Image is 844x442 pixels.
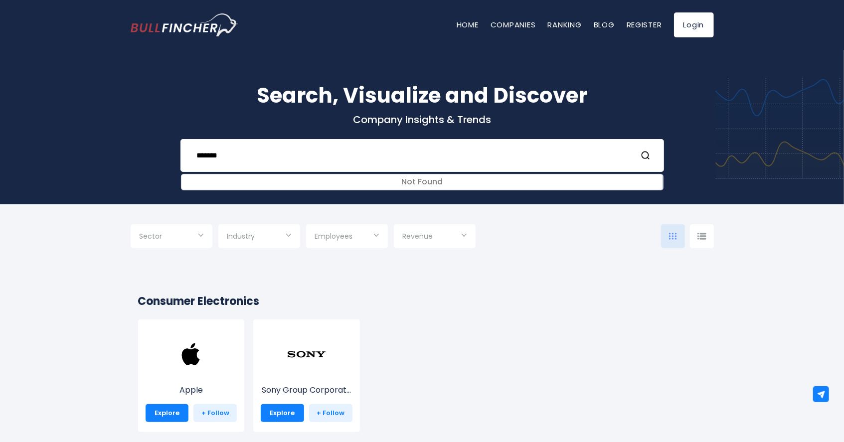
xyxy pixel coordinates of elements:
[140,228,203,246] input: Selection
[548,19,582,30] a: Ranking
[193,404,237,422] a: + Follow
[674,12,714,37] a: Login
[227,228,291,246] input: Selection
[146,353,237,396] a: Apple
[131,13,238,36] img: Bullfincher logo
[131,113,714,126] p: Company Insights & Trends
[131,80,714,111] h1: Search, Visualize and Discover
[491,19,536,30] a: Companies
[261,353,352,396] a: Sony Group Corporat...
[315,232,353,241] span: Employees
[697,233,706,240] img: icon-comp-list-view.svg
[669,233,677,240] img: icon-comp-grid.svg
[131,13,238,36] a: Go to homepage
[641,149,654,162] button: Search
[594,19,615,30] a: Blog
[171,334,211,374] img: AAPL.png
[403,228,467,246] input: Selection
[403,232,433,241] span: Revenue
[261,384,352,396] p: Sony Group Corporation
[181,174,663,190] div: Not Found
[287,334,327,374] img: SONY.png
[140,232,163,241] span: Sector
[457,19,479,30] a: Home
[627,19,662,30] a: Register
[227,232,255,241] span: Industry
[309,404,352,422] a: + Follow
[146,404,189,422] a: Explore
[315,228,379,246] input: Selection
[261,404,304,422] a: Explore
[146,384,237,396] p: Apple
[138,293,706,309] h2: Consumer Electronics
